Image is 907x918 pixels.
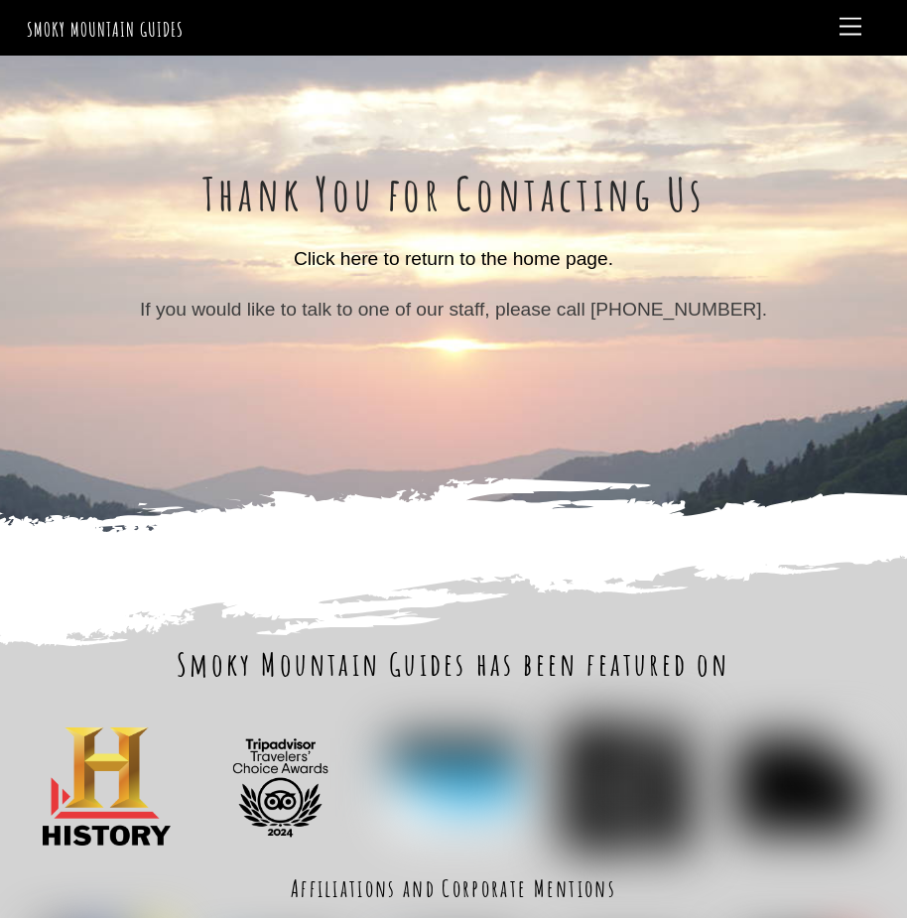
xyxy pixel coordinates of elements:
[27,872,879,904] h3: Affiliations and Corporate Mentions
[390,738,518,835] img: Travel_Channel
[563,722,691,851] img: Travel+Mindset
[216,717,344,857] img: TC_transparent_BF Logo_L_2024_RGB
[736,738,864,835] img: ece09f7c36744c8fa1a1437cfc0e485a-hd
[43,727,171,846] img: PinClipart.com_free-job-clip-art_2123767
[831,8,870,47] a: Menu
[294,248,613,269] a: Click here to return to the home page.
[78,167,829,221] h1: Thank You for Contacting Us
[78,297,829,323] p: If you would like to talk to one of our staff, please call [PHONE_NUMBER].
[27,643,879,685] h2: Smoky Mountain Guides has been featured on
[27,17,183,42] a: Smoky Mountain Guides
